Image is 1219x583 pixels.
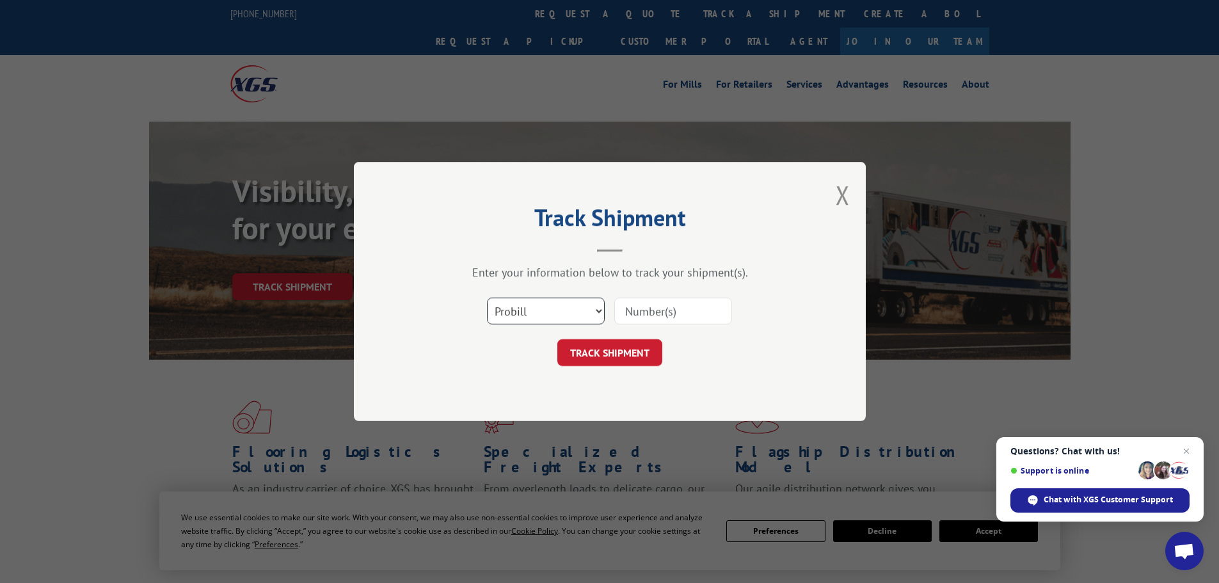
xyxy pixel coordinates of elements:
[418,209,802,233] h2: Track Shipment
[1010,466,1134,475] span: Support is online
[614,298,732,324] input: Number(s)
[557,339,662,366] button: TRACK SHIPMENT
[1165,532,1204,570] div: Open chat
[418,265,802,280] div: Enter your information below to track your shipment(s).
[1179,443,1194,459] span: Close chat
[1010,446,1190,456] span: Questions? Chat with us!
[1010,488,1190,513] div: Chat with XGS Customer Support
[836,178,850,212] button: Close modal
[1044,494,1173,506] span: Chat with XGS Customer Support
